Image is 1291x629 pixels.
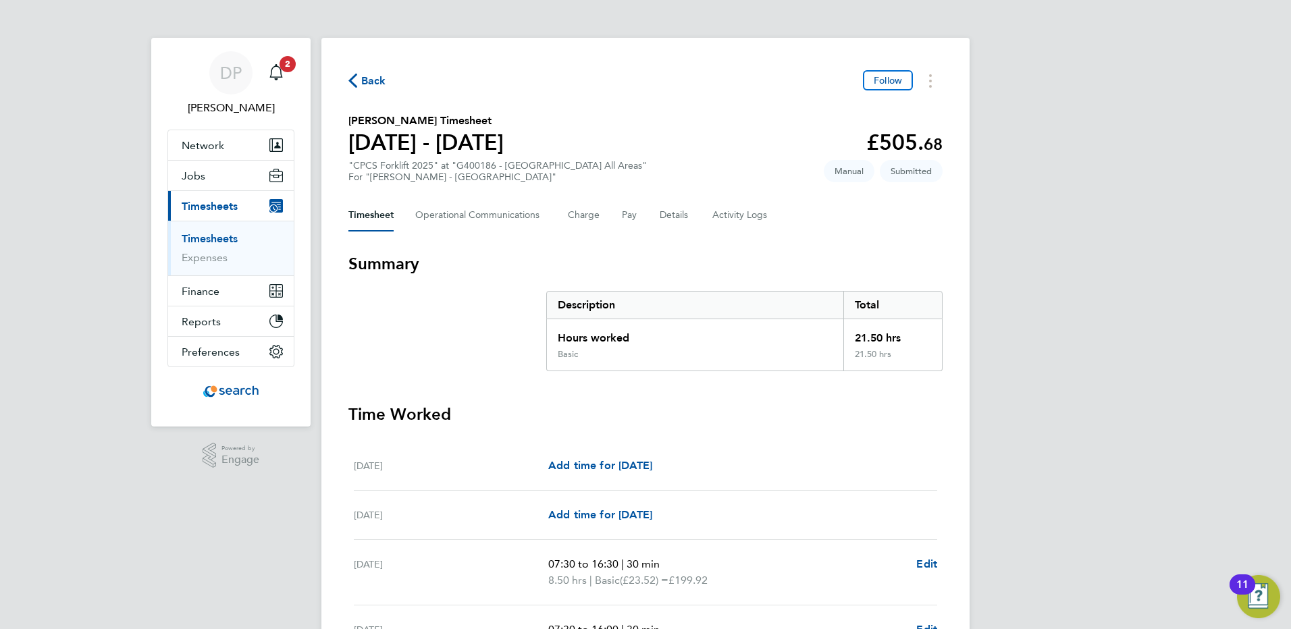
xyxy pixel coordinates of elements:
h2: [PERSON_NAME] Timesheet [348,113,504,129]
div: Total [843,292,942,319]
span: This timesheet was manually created. [824,160,874,182]
span: 30 min [627,557,660,570]
img: searchconsultancy-logo-retina.png [203,381,259,402]
button: Back [348,72,386,89]
button: Jobs [168,161,294,190]
span: This timesheet is Submitted. [880,160,943,182]
div: [DATE] [354,458,548,474]
button: Open Resource Center, 11 new notifications [1237,575,1280,618]
span: Add time for [DATE] [548,508,652,521]
div: Hours worked [547,319,843,349]
a: 2 [263,51,290,94]
app-decimal: £505. [866,130,943,155]
div: For "[PERSON_NAME] - [GEOGRAPHIC_DATA]" [348,171,647,183]
h1: [DATE] - [DATE] [348,129,504,156]
span: 8.50 hrs [548,574,587,586]
span: Network [182,139,224,152]
a: Add time for [DATE] [548,507,652,523]
span: Reports [182,315,221,328]
span: Jobs [182,169,205,182]
a: Go to home page [167,381,294,402]
button: Timesheet [348,199,394,231]
div: 21.50 hrs [843,319,942,349]
span: Back [361,73,386,89]
span: | [621,557,624,570]
span: Powered by [221,443,259,454]
span: Preferences [182,346,240,358]
button: Timesheets [168,191,294,221]
div: [DATE] [354,507,548,523]
span: Follow [874,74,902,86]
span: 07:30 to 16:30 [548,557,618,570]
button: Operational Communications [415,199,546,231]
a: Edit [916,556,937,572]
div: Basic [558,349,578,360]
span: DP [220,64,242,82]
a: Expenses [182,251,228,264]
button: Reports [168,306,294,336]
span: (£23.52) = [620,574,668,586]
span: 2 [280,56,296,72]
span: Add time for [DATE] [548,459,652,472]
a: Add time for [DATE] [548,458,652,474]
button: Details [660,199,691,231]
a: Timesheets [182,232,238,245]
div: Timesheets [168,221,294,275]
h3: Summary [348,253,943,275]
button: Activity Logs [712,199,769,231]
div: Summary [546,291,943,371]
span: Basic [595,572,620,589]
button: Follow [863,70,913,90]
span: 68 [924,134,943,154]
div: 21.50 hrs [843,349,942,371]
span: Finance [182,285,219,298]
button: Preferences [168,337,294,366]
button: Pay [622,199,638,231]
div: Description [547,292,843,319]
button: Network [168,130,294,160]
button: Timesheets Menu [918,70,943,91]
span: Engage [221,454,259,466]
button: Finance [168,276,294,306]
div: [DATE] [354,556,548,589]
nav: Main navigation [151,38,311,427]
div: 11 [1236,584,1248,602]
a: Powered byEngage [203,443,260,468]
span: Edit [916,557,937,570]
div: "CPCS Forklift 2025" at "G400186 - [GEOGRAPHIC_DATA] All Areas" [348,160,647,183]
span: £199.92 [668,574,708,586]
span: Dan Proudfoot [167,100,294,116]
h3: Time Worked [348,404,943,425]
button: Charge [568,199,600,231]
span: Timesheets [182,200,238,213]
a: DP[PERSON_NAME] [167,51,294,116]
span: | [589,574,592,586]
